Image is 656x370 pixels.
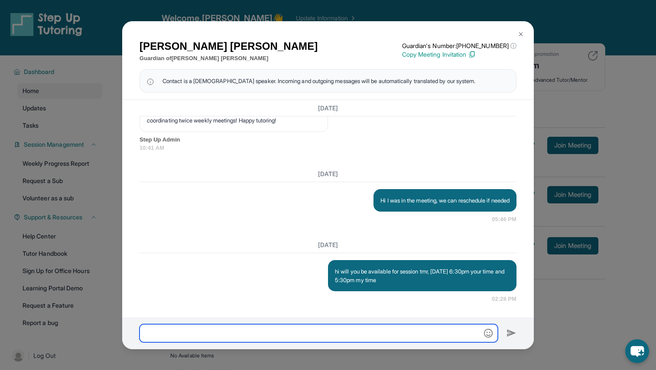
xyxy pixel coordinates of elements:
[140,135,516,144] span: Step Up Admin
[147,77,154,85] img: info Icon
[468,51,476,58] img: Copy Icon
[484,329,493,338] img: Emoji
[140,54,318,63] p: Guardian of [PERSON_NAME] [PERSON_NAME]
[507,328,516,338] img: Send icon
[162,77,475,85] span: Contact is a [DEMOGRAPHIC_DATA] speaker. Incoming and outgoing messages will be automatically tra...
[140,170,516,178] h3: [DATE]
[492,295,516,303] span: 02:28 PM
[140,241,516,249] h3: [DATE]
[380,196,510,205] p: Hi I was in the meeting, we can reschedule if needed
[140,103,516,112] h3: [DATE]
[402,42,516,50] p: Guardian's Number: [PHONE_NUMBER]
[335,267,510,284] p: hi will you be available for session tmr, [DATE] 6:30pm your time and 5:30pm my time
[140,39,318,54] h1: [PERSON_NAME] [PERSON_NAME]
[517,31,524,38] img: Close Icon
[510,42,516,50] span: ⓘ
[625,339,649,363] button: chat-button
[402,50,516,59] p: Copy Meeting Invitation
[140,144,516,152] span: 10:41 AM
[492,215,516,224] span: 05:46 PM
